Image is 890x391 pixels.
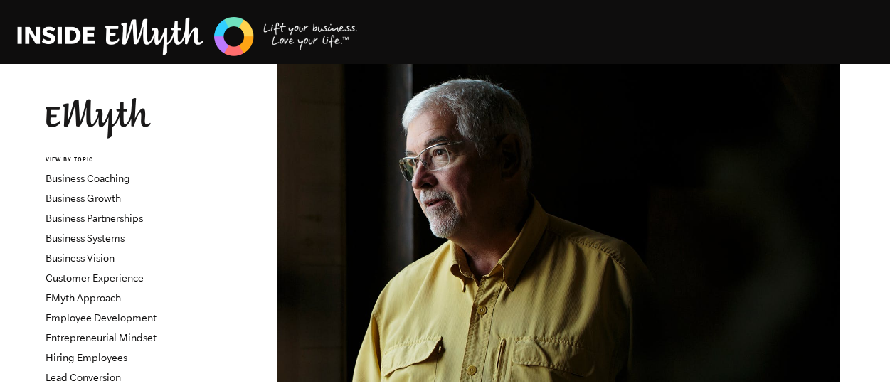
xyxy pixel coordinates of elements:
a: Hiring Employees [46,352,127,363]
a: Customer Experience [46,272,144,284]
h6: VIEW BY TOPIC [46,156,217,165]
a: Business Growth [46,193,121,204]
a: Employee Development [46,312,157,323]
a: Business Systems [46,232,125,244]
a: Business Partnerships [46,213,143,224]
a: Business Vision [46,252,115,264]
a: Business Coaching [46,173,130,184]
a: Entrepreneurial Mindset [46,332,157,343]
a: Lead Conversion [46,372,121,383]
img: EMyth Business Coaching [17,15,359,58]
img: EMyth [46,98,151,139]
a: EMyth Approach [46,292,121,304]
